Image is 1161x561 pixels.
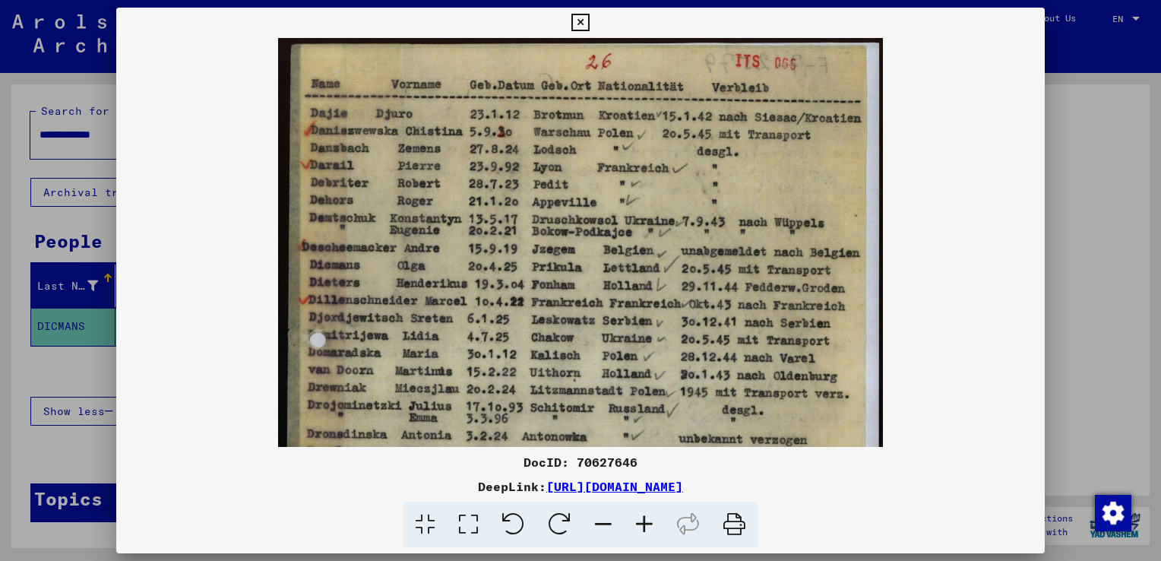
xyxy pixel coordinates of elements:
a: [URL][DOMAIN_NAME] [546,479,683,494]
img: Change consent [1095,495,1131,531]
div: DeepLink: [116,477,1045,496]
div: DocID: 70627646 [116,453,1045,471]
div: Change consent [1094,494,1131,531]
